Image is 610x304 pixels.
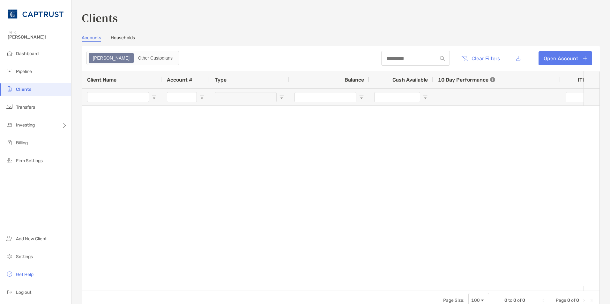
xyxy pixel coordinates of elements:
[522,298,525,303] span: 0
[16,272,33,277] span: Get Help
[345,77,364,83] span: Balance
[82,35,101,42] a: Accounts
[508,298,512,303] span: to
[438,71,495,88] div: 10 Day Performance
[294,92,356,102] input: Balance Filter Input
[359,95,364,100] button: Open Filter Menu
[134,54,176,62] div: Other Custodians
[167,92,197,102] input: Account # Filter Input
[517,298,521,303] span: of
[199,95,205,100] button: Open Filter Menu
[513,298,516,303] span: 0
[440,56,445,61] img: input icon
[87,77,116,83] span: Client Name
[6,85,13,93] img: clients icon
[215,77,227,83] span: Type
[16,69,32,74] span: Pipeline
[540,298,546,303] div: First Page
[16,290,31,295] span: Log out
[8,34,67,40] span: [PERSON_NAME]!
[6,156,13,164] img: firm-settings icon
[576,298,579,303] span: 0
[392,77,428,83] span: Cash Available
[567,298,570,303] span: 0
[571,298,575,303] span: of
[6,270,13,278] img: get-help icon
[556,298,566,303] span: Page
[16,254,33,259] span: Settings
[152,95,157,100] button: Open Filter Menu
[471,298,480,303] div: 100
[87,92,149,102] input: Client Name Filter Input
[582,298,587,303] div: Next Page
[6,67,13,75] img: pipeline icon
[443,298,465,303] div: Page Size:
[16,105,35,110] span: Transfers
[6,288,13,296] img: logout icon
[539,51,592,65] a: Open Account
[374,92,420,102] input: Cash Available Filter Input
[6,121,13,128] img: investing icon
[548,298,553,303] div: Previous Page
[423,95,428,100] button: Open Filter Menu
[16,122,35,128] span: Investing
[82,10,600,25] h3: Clients
[16,140,28,146] span: Billing
[16,51,39,56] span: Dashboard
[16,158,43,163] span: Firm Settings
[6,235,13,242] img: add_new_client icon
[279,95,284,100] button: Open Filter Menu
[6,103,13,111] img: transfers icon
[167,77,192,83] span: Account #
[111,35,135,42] a: Households
[86,51,179,65] div: segmented control
[16,87,31,92] span: Clients
[6,49,13,57] img: dashboard icon
[566,92,586,102] input: ITD Filter Input
[578,77,594,83] div: ITD
[89,54,133,62] div: Zoe
[16,236,47,242] span: Add New Client
[589,298,594,303] div: Last Page
[456,51,505,65] button: Clear Filters
[6,139,13,146] img: billing icon
[6,252,13,260] img: settings icon
[504,298,507,303] span: 0
[8,3,63,25] img: CAPTRUST Logo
